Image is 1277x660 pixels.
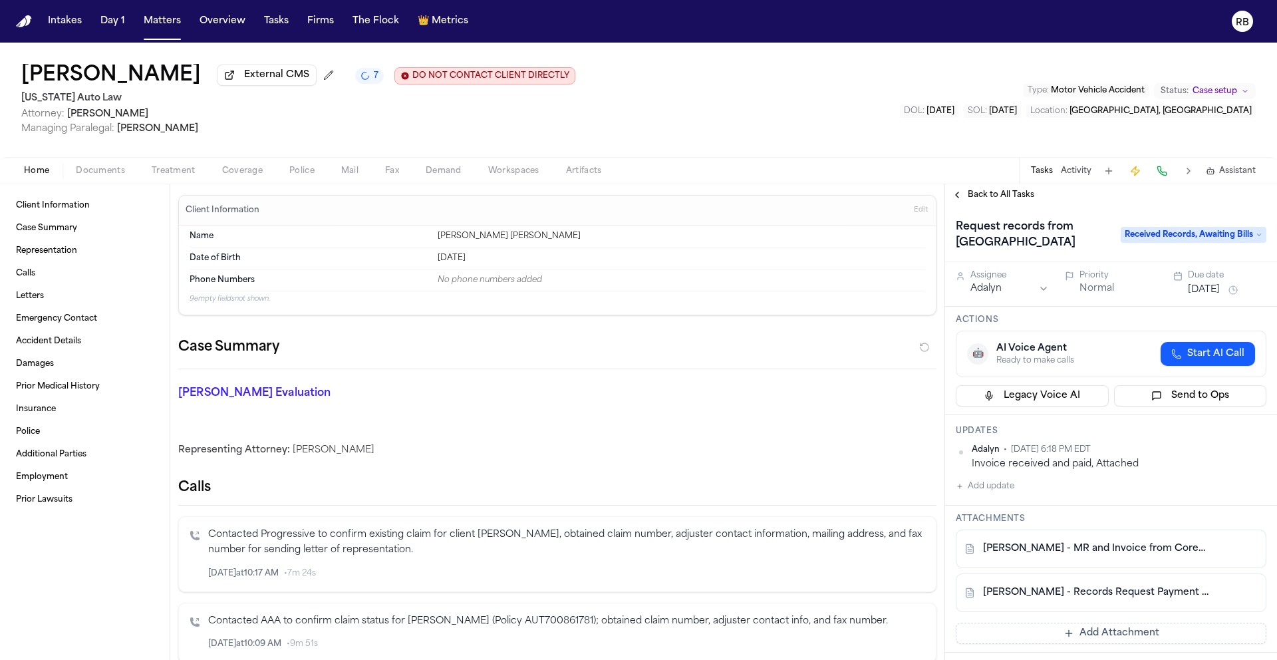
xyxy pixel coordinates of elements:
[21,124,114,134] span: Managing Paralegal:
[11,444,159,465] a: Additional Parties
[1069,107,1252,115] span: [GEOGRAPHIC_DATA], [GEOGRAPHIC_DATA]
[956,514,1266,524] h3: Attachments
[904,107,924,115] span: DOL :
[11,285,159,307] a: Letters
[1206,166,1256,176] button: Assistant
[24,166,49,176] span: Home
[1061,166,1091,176] button: Activity
[1126,162,1145,180] button: Create Immediate Task
[117,124,198,134] span: [PERSON_NAME]
[1031,166,1053,176] button: Tasks
[11,240,159,261] a: Representation
[190,294,925,304] p: 9 empty fields not shown.
[1099,162,1118,180] button: Add Task
[1004,444,1007,455] span: •
[983,586,1212,599] a: [PERSON_NAME] - Records Request Payment Receipt - Corewell Health - [DATE]
[412,9,474,33] a: crownMetrics
[208,528,925,558] p: Contacted Progressive to confirm existing claim for client [PERSON_NAME], obtained claim number, ...
[1028,86,1049,94] span: Type :
[394,67,575,84] button: Edit client contact restriction
[11,376,159,397] a: Prior Medical History
[208,639,281,649] span: [DATE] at 10:09 AM
[385,166,399,176] span: Fax
[289,166,315,176] span: Police
[11,218,159,239] a: Case Summary
[438,275,925,285] div: No phone numbers added
[183,205,262,216] h3: Client Information
[11,466,159,488] a: Employment
[488,166,539,176] span: Workspaces
[1187,347,1244,361] span: Start AI Call
[208,614,925,629] p: Contacted AAA to confirm claim status for [PERSON_NAME] (Policy AUT700861781); obtained claim num...
[178,444,936,457] div: [PERSON_NAME]
[208,568,279,579] span: [DATE] at 10:17 AM
[950,216,1113,253] h1: Request records from [GEOGRAPHIC_DATA]
[1114,385,1267,407] button: Send to Ops
[11,263,159,284] a: Calls
[412,71,569,81] span: DO NOT CONTACT CLIENT DIRECTLY
[374,71,378,81] span: 7
[1026,104,1256,118] button: Edit Location: Canton Township, MI
[926,107,954,115] span: [DATE]
[259,9,294,33] button: Tasks
[11,195,159,216] a: Client Information
[1225,282,1241,298] button: Snooze task
[21,109,65,119] span: Attorney:
[21,64,201,88] h1: [PERSON_NAME]
[956,478,1014,494] button: Add update
[1121,227,1266,243] span: Received Records, Awaiting Bills
[11,308,159,329] a: Emergency Contact
[190,253,430,263] dt: Date of Birth
[138,9,186,33] button: Matters
[426,166,462,176] span: Demand
[989,107,1017,115] span: [DATE]
[284,568,316,579] span: • 7m 24s
[95,9,130,33] a: Day 1
[355,68,384,84] button: 7 active tasks
[964,104,1021,118] button: Edit SOL: 2028-08-09
[178,478,936,497] h2: Calls
[1154,83,1256,99] button: Change status from Case setup
[956,385,1109,407] button: Legacy Voice AI
[11,331,159,352] a: Accident Details
[996,355,1074,366] div: Ready to make calls
[1161,342,1255,366] button: Start AI Call
[956,426,1266,436] h3: Updates
[217,65,317,86] button: External CMS
[347,9,404,33] button: The Flock
[190,231,430,242] dt: Name
[67,109,148,119] span: [PERSON_NAME]
[302,9,339,33] button: Firms
[1011,444,1091,455] span: [DATE] 6:18 PM EDT
[190,275,255,285] span: Phone Numbers
[996,342,1074,355] div: AI Voice Agent
[970,270,1049,281] div: Assignee
[1051,86,1145,94] span: Motor Vehicle Accident
[1193,86,1237,96] span: Case setup
[43,9,87,33] button: Intakes
[11,421,159,442] a: Police
[11,399,159,420] a: Insurance
[1188,270,1266,281] div: Due date
[194,9,251,33] button: Overview
[566,166,602,176] span: Artifacts
[222,166,263,176] span: Coverage
[11,353,159,375] a: Damages
[341,166,358,176] span: Mail
[21,90,575,106] h2: [US_STATE] Auto Law
[968,190,1034,200] span: Back to All Tasks
[1161,86,1189,96] span: Status:
[1030,107,1067,115] span: Location :
[956,315,1266,325] h3: Actions
[11,489,159,510] a: Prior Lawsuits
[914,206,928,215] span: Edit
[1188,283,1220,297] button: [DATE]
[1024,84,1149,97] button: Edit Type: Motor Vehicle Accident
[910,200,932,221] button: Edit
[438,253,925,263] div: [DATE]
